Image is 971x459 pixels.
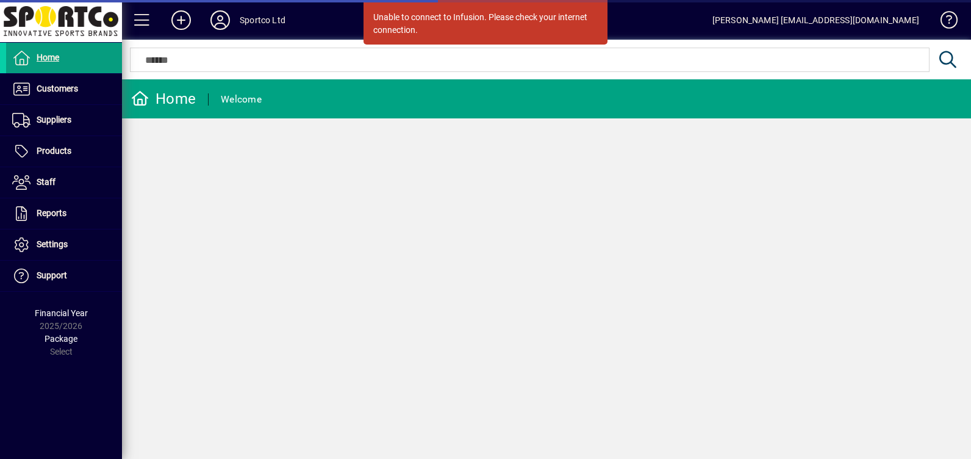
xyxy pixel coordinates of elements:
[240,10,285,30] div: Sportco Ltd
[6,229,122,260] a: Settings
[6,198,122,229] a: Reports
[37,270,67,280] span: Support
[37,115,71,125] span: Suppliers
[45,334,77,344] span: Package
[162,9,201,31] button: Add
[6,105,122,136] a: Suppliers
[6,136,122,167] a: Products
[931,2,956,42] a: Knowledge Base
[221,90,262,109] div: Welcome
[37,52,59,62] span: Home
[37,84,78,93] span: Customers
[6,167,122,198] a: Staff
[131,89,196,109] div: Home
[35,308,88,318] span: Financial Year
[37,146,71,156] span: Products
[37,177,56,187] span: Staff
[37,208,66,218] span: Reports
[6,74,122,104] a: Customers
[37,239,68,249] span: Settings
[6,261,122,291] a: Support
[712,10,919,30] div: [PERSON_NAME] [EMAIL_ADDRESS][DOMAIN_NAME]
[201,9,240,31] button: Profile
